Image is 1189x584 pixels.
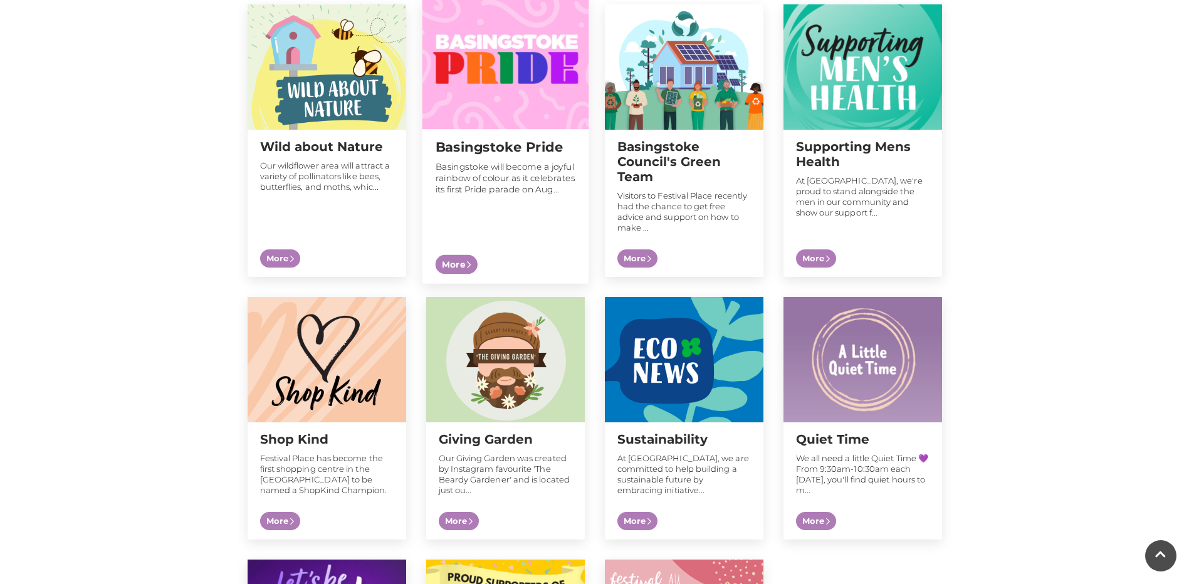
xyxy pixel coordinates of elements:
[260,432,394,447] h2: Shop Kind
[617,190,751,233] p: Visitors to Festival Place recently had the chance to get free advice and support on how to make ...
[617,249,657,268] span: More
[260,249,300,268] span: More
[783,4,942,130] img: Shop Kind at Festival Place
[796,175,930,218] p: At [GEOGRAPHIC_DATA], we're proud to stand alongside the men in our community and show our suppor...
[783,297,942,422] img: Shop Kind at Festival Place
[260,160,394,192] p: Our wildflower area will attract a variety of pollinators like bees, butterflies, and moths, whic...
[617,453,751,496] p: At [GEOGRAPHIC_DATA], we are committed to help building a sustainable future by embracing initiat...
[796,432,930,447] h2: Quiet Time
[617,432,751,447] h2: Sustainability
[426,297,585,422] img: Shop Kind at Festival Place
[783,297,942,540] a: Quiet Time We all need a little Quiet Time 💜 From 9:30am-10:30am each [DATE], you'll find quiet h...
[796,139,930,169] h2: Supporting Mens Health
[435,254,477,274] span: More
[426,297,585,540] a: Giving Garden Our Giving Garden was created by Instagram favourite 'The Beardy Gardener' and is l...
[435,139,575,155] h2: Basingstoke Pride
[260,512,300,531] span: More
[617,139,751,184] h2: Basingstoke Council's Green Team
[248,297,406,540] a: Shop Kind Festival Place has become the first shopping centre in the [GEOGRAPHIC_DATA] to be name...
[248,297,406,422] img: Shop Kind at Festival Place
[605,4,763,277] a: Basingstoke Council's Green Team Visitors to Festival Place recently had the chance to get free a...
[260,139,394,154] h2: Wild about Nature
[435,162,575,196] p: Basingstoke will become a joyful rainbow of colour as it celebrates its first Pride parade on Aug...
[439,432,572,447] h2: Giving Garden
[439,453,572,496] p: Our Giving Garden was created by Instagram favourite 'The Beardy Gardener' and is located just ou...
[605,297,763,422] img: Shop Kind at Festival Place
[796,512,836,531] span: More
[248,4,406,277] a: Wild about Nature Our wildflower area will attract a variety of pollinators like bees, butterflie...
[796,453,930,496] p: We all need a little Quiet Time 💜 From 9:30am-10:30am each [DATE], you'll find quiet hours to m...
[439,512,479,531] span: More
[617,512,657,531] span: More
[796,249,836,268] span: More
[783,4,942,277] a: Supporting Mens Health At [GEOGRAPHIC_DATA], we're proud to stand alongside the men in our commun...
[605,297,763,540] a: Sustainability At [GEOGRAPHIC_DATA], we are committed to help building a sustainable future by em...
[260,453,394,496] p: Festival Place has become the first shopping centre in the [GEOGRAPHIC_DATA] to be named a ShopKi...
[248,4,406,130] img: Shop Kind at Festival Place
[605,4,763,130] img: Shop Kind at Festival Place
